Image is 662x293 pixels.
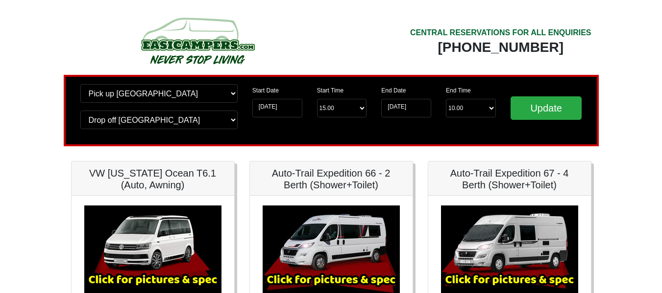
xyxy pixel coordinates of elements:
[81,167,224,191] h5: VW [US_STATE] Ocean T6.1 (Auto, Awning)
[252,99,302,117] input: Start Date
[410,27,591,39] div: CENTRAL RESERVATIONS FOR ALL ENQUIRIES
[317,86,344,95] label: Start Time
[511,96,582,120] input: Update
[381,99,431,117] input: Return Date
[438,167,581,191] h5: Auto-Trail Expedition 67 - 4 Berth (Shower+Toilet)
[381,86,406,95] label: End Date
[260,167,403,191] h5: Auto-Trail Expedition 66 - 2 Berth (Shower+Toilet)
[446,86,471,95] label: End Time
[410,39,591,56] div: [PHONE_NUMBER]
[104,14,291,68] img: campers-checkout-logo.png
[252,86,279,95] label: Start Date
